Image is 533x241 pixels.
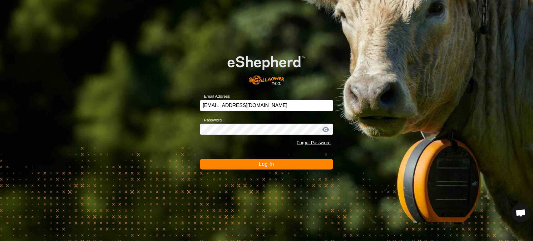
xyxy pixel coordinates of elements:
[200,93,230,100] label: Email Address
[297,140,331,145] a: Forgot Password
[200,159,333,170] button: Log In
[200,100,333,111] input: Email Address
[259,161,274,167] span: Log In
[511,204,530,222] div: Open chat
[200,117,222,123] label: Password
[213,45,320,90] img: E-shepherd Logo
